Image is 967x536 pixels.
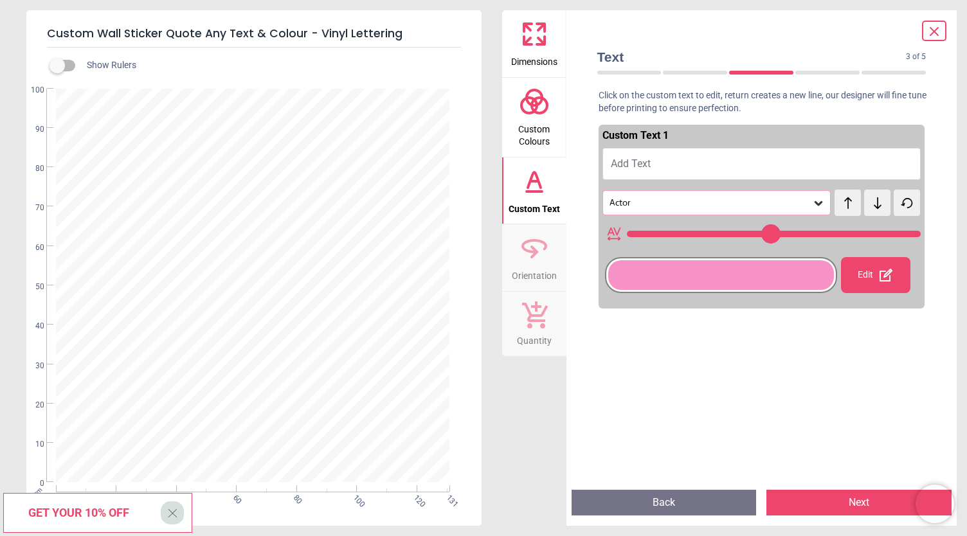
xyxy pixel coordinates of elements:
[517,328,552,348] span: Quantity
[57,58,482,73] div: Show Rulers
[572,490,757,515] button: Back
[20,321,44,332] span: 40
[20,361,44,371] span: 30
[502,224,566,291] button: Orientation
[20,124,44,135] span: 90
[47,21,461,48] h5: Custom Wall Sticker Quote Any Text & Colour - Vinyl Lettering
[20,400,44,411] span: 20
[20,439,44,450] span: 10
[509,197,560,216] span: Custom Text
[20,85,44,96] span: 100
[20,163,44,174] span: 80
[20,242,44,253] span: 60
[906,51,926,62] span: 3 of 5
[916,485,954,523] iframe: Brevo live chat
[20,478,44,489] span: 0
[512,264,557,283] span: Orientation
[841,257,910,293] div: Edit
[608,197,813,208] div: Actor
[587,89,937,114] p: Click on the custom text to edit, return creates a new line, our designer will fine tune before p...
[511,49,557,69] span: Dimensions
[20,202,44,213] span: 70
[502,292,566,356] button: Quantity
[20,281,44,292] span: 50
[766,490,952,515] button: Next
[602,129,669,141] span: Custom Text 1
[502,157,566,224] button: Custom Text
[611,157,651,170] span: Add Text
[602,148,921,180] button: Add Text
[502,78,566,157] button: Custom Colours
[597,48,907,66] span: Text
[503,117,565,148] span: Custom Colours
[502,10,566,77] button: Dimensions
